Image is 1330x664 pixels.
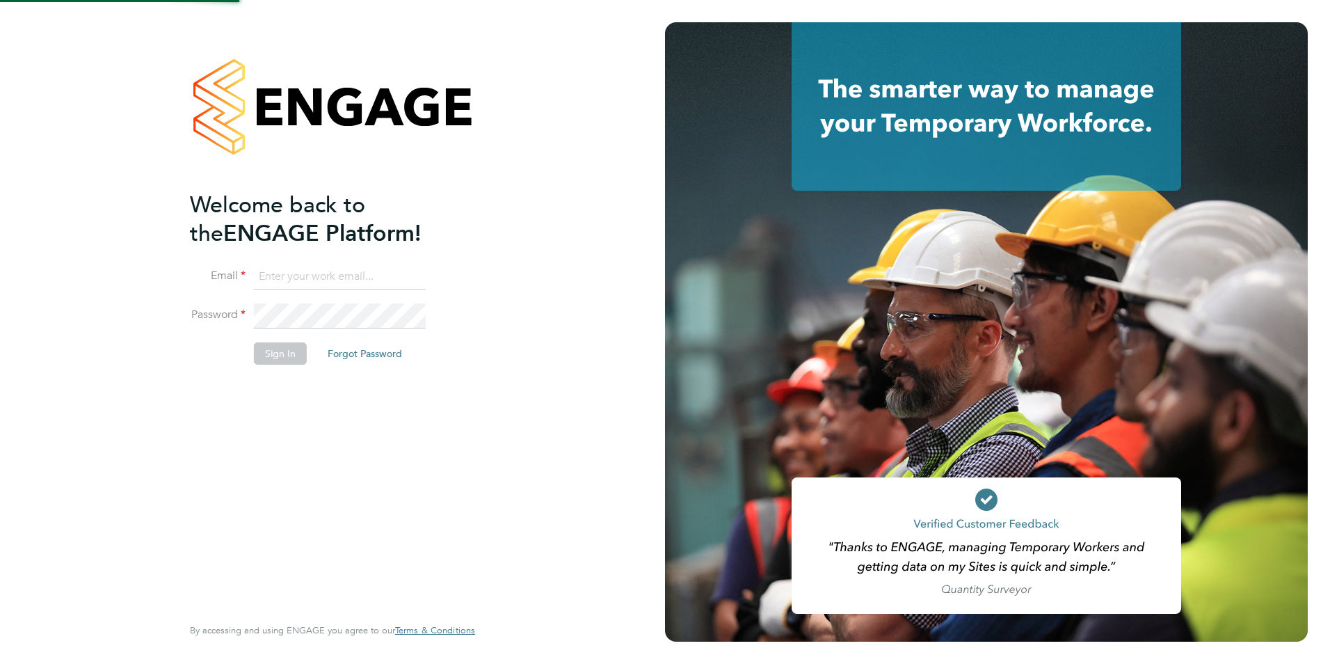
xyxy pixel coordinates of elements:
a: Terms & Conditions [395,625,475,636]
span: Terms & Conditions [395,624,475,636]
button: Forgot Password [317,342,413,365]
label: Email [190,269,246,283]
label: Password [190,308,246,322]
button: Sign In [254,342,307,365]
span: Welcome back to the [190,191,365,247]
span: By accessing and using ENGAGE you agree to our [190,624,475,636]
input: Enter your work email... [254,264,426,290]
h2: ENGAGE Platform! [190,191,461,248]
